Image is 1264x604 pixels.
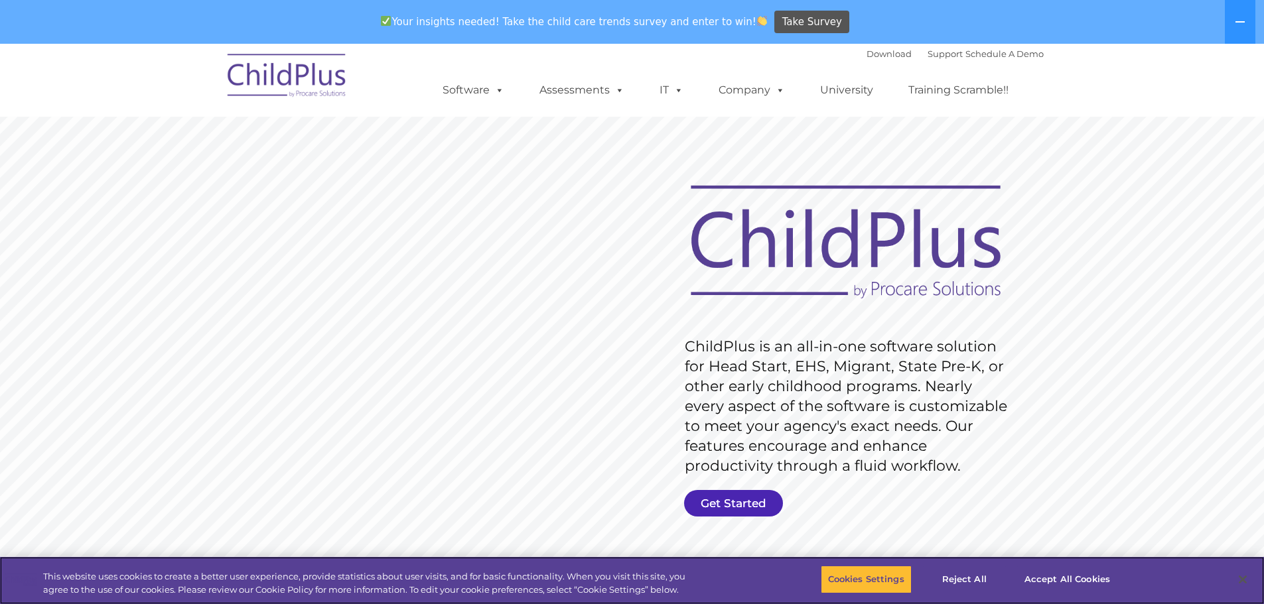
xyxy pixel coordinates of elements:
[685,337,1014,476] rs-layer: ChildPlus is an all-in-one software solution for Head Start, EHS, Migrant, State Pre-K, or other ...
[376,9,773,34] span: Your insights needed! Take the child care trends survey and enter to win!
[867,48,912,59] a: Download
[782,11,842,34] span: Take Survey
[705,77,798,103] a: Company
[526,77,638,103] a: Assessments
[895,77,1022,103] a: Training Scramble!!
[646,77,697,103] a: IT
[43,570,695,596] div: This website uses cookies to create a better user experience, provide statistics about user visit...
[757,16,767,26] img: 👏
[965,48,1044,59] a: Schedule A Demo
[928,48,963,59] a: Support
[1017,566,1117,593] button: Accept All Cookies
[429,77,518,103] a: Software
[867,48,1044,59] font: |
[821,566,912,593] button: Cookies Settings
[923,566,1006,593] button: Reject All
[381,16,391,26] img: ✅
[1228,565,1257,594] button: Close
[684,490,783,516] a: Get Started
[807,77,886,103] a: University
[774,11,849,34] a: Take Survey
[221,44,354,111] img: ChildPlus by Procare Solutions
